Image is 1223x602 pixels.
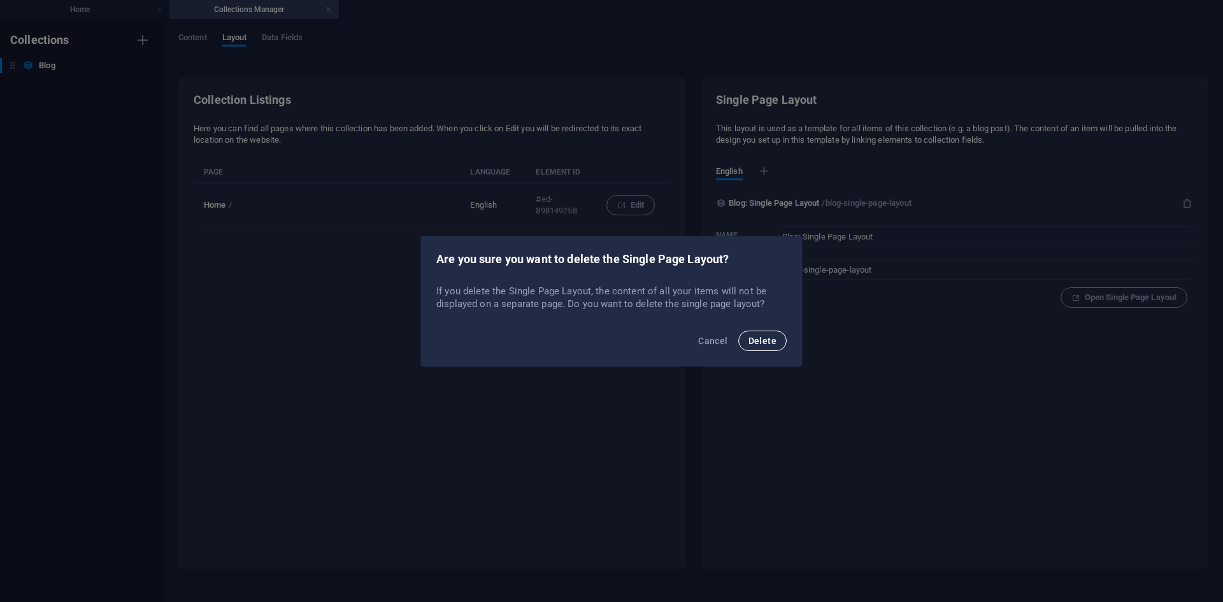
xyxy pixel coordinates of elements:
p: If you delete the Single Page Layout, the content of all your items will not be displayed on a se... [436,285,787,310]
h2: Are you sure you want to delete the Single Page Layout? [436,252,787,267]
span: Cancel [698,336,727,346]
button: Delete [738,331,787,351]
span: Delete [748,336,776,346]
button: Cancel [693,331,733,351]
